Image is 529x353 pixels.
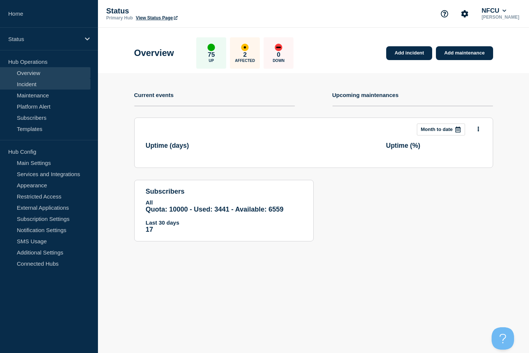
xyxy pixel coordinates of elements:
[208,51,215,59] p: 75
[457,6,473,22] button: Account settings
[146,219,302,226] p: Last 30 days
[146,206,284,213] span: Quota: 10000 - Used: 3441 - Available: 6559
[241,44,249,51] div: affected
[480,15,521,20] p: [PERSON_NAME]
[243,51,247,59] p: 2
[146,199,302,206] p: All
[146,142,241,150] h3: Uptime ( days )
[436,46,493,60] a: Add maintenance
[207,44,215,51] div: up
[8,36,80,42] p: Status
[235,59,255,63] p: Affected
[146,226,302,234] p: 17
[209,59,214,63] p: Up
[136,15,177,21] a: View Status Page
[332,92,399,98] h4: Upcoming maintenances
[386,46,432,60] a: Add incident
[106,15,133,21] p: Primary Hub
[134,48,174,58] h1: Overview
[134,92,174,98] h4: Current events
[277,51,280,59] p: 0
[417,124,465,135] button: Month to date
[437,6,452,22] button: Support
[492,327,514,350] iframe: Help Scout Beacon - Open
[275,44,282,51] div: down
[146,188,302,196] h4: subscribers
[106,7,256,15] p: Status
[480,7,508,15] button: NFCU
[386,142,482,150] h3: Uptime ( % )
[421,126,453,132] p: Month to date
[273,59,285,63] p: Down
